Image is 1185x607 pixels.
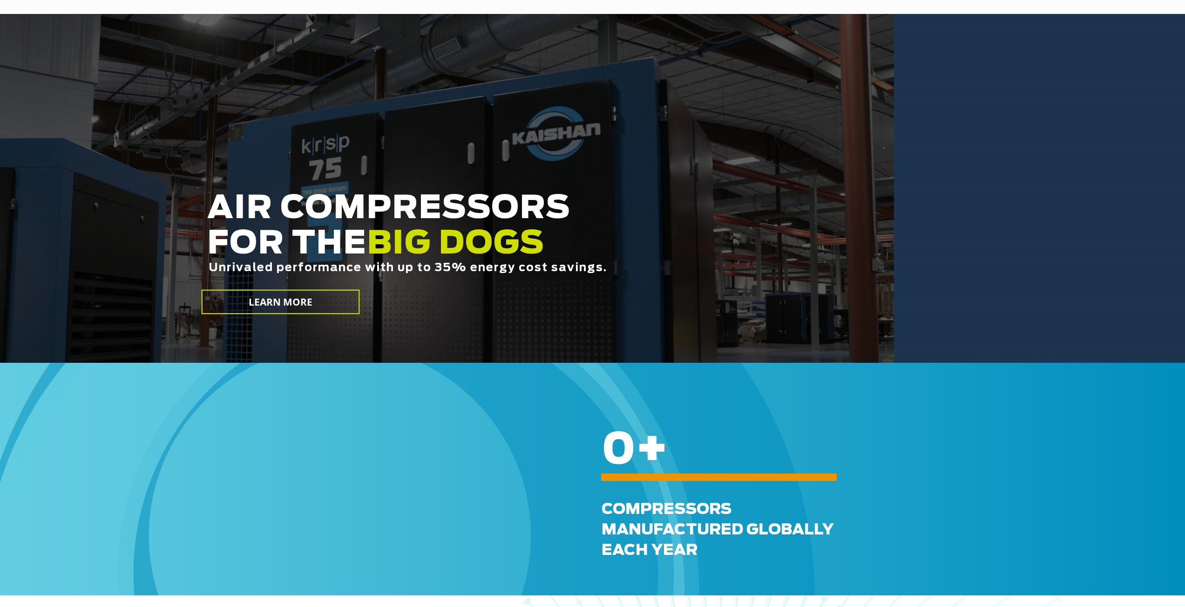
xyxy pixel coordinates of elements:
[602,429,636,472] span: 0
[209,262,607,273] span: Unrivaled performance with up to 35% energy cost savings.
[201,290,359,314] a: LEARN MORE
[602,499,1171,560] div: Compressors Manufactured GLOBALLY each Year
[602,444,1138,457] h6: +
[207,191,848,303] h2: AIR COMPRESSORS FOR THE
[248,295,312,309] span: LEARN MORE
[367,228,545,260] span: BIG DOGS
